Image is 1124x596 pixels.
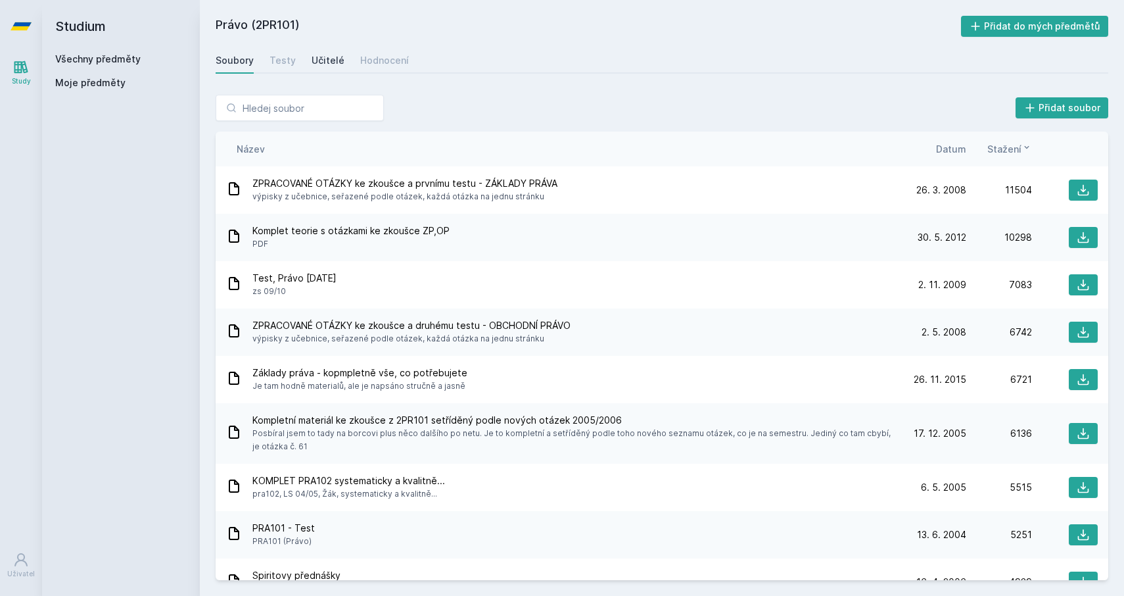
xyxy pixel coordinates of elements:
[914,373,966,386] span: 26. 11. 2015
[918,278,966,291] span: 2. 11. 2009
[252,427,895,453] span: Posbíral jsem to tady na borcovi plus něco dalšího po netu. Je to kompletní a setříděný podle toh...
[3,545,39,585] a: Uživatel
[966,481,1032,494] div: 5515
[966,528,1032,541] div: 5251
[966,184,1032,197] div: 11504
[987,142,1021,156] span: Stažení
[936,142,966,156] button: Datum
[252,569,392,582] span: Spiritovy přednášky
[252,487,445,501] span: pra102, LS 04/05, Žák, systematicky a kvalitně...
[252,332,571,345] span: výpisky z učebnice, seřazené podle otázek, každá otázka na jednu stránku
[12,76,31,86] div: Study
[312,54,344,67] div: Učitelé
[916,576,966,589] span: 16. 4. 2006
[7,569,35,579] div: Uživatel
[922,326,966,339] span: 2. 5. 2008
[1016,97,1109,118] button: Přidat soubor
[966,373,1032,386] div: 6721
[216,16,961,37] h2: Právo (2PR101)
[252,285,337,298] span: zs 09/10
[252,224,450,237] span: Komplet teorie s otázkami ke zkoušce ZP,OP
[269,54,296,67] div: Testy
[966,576,1032,589] div: 4939
[252,177,557,190] span: ZPRACOVANÉ OTÁZKY ke zkoušce a prvnímu testu - ZÁKLADY PRÁVA
[921,481,966,494] span: 6. 5. 2005
[216,47,254,74] a: Soubory
[252,380,467,393] span: Je tam hodně materialů, ale je napsáno stručně a jasně
[55,76,126,89] span: Moje předměty
[252,272,337,285] span: Test, Právo [DATE]
[216,54,254,67] div: Soubory
[252,535,315,548] span: PRA101 (Právo)
[918,231,966,244] span: 30. 5. 2012
[216,95,384,121] input: Hledej soubor
[252,319,571,332] span: ZPRACOVANÉ OTÁZKY ke zkoušce a druhému testu - OBCHODNÍ PRÁVO
[269,47,296,74] a: Testy
[360,54,409,67] div: Hodnocení
[966,231,1032,244] div: 10298
[916,184,966,197] span: 26. 3. 2008
[917,528,966,541] span: 13. 6. 2004
[961,16,1109,37] button: Přidat do mých předmětů
[966,427,1032,440] div: 6136
[252,237,450,251] span: PDF
[987,142,1032,156] button: Stažení
[312,47,344,74] a: Učitelé
[360,47,409,74] a: Hodnocení
[252,190,557,203] span: výpisky z učebnice, seřazené podle otázek, každá otázka na jednu stránku
[914,427,966,440] span: 17. 12. 2005
[966,278,1032,291] div: 7083
[966,326,1032,339] div: 6742
[237,142,265,156] button: Název
[252,414,895,427] span: Kompletní materiál ke zkoušce z 2PR101 setříděný podle nových otázek 2005/2006
[252,522,315,535] span: PRA101 - Test
[252,474,445,487] span: KOMPLET PRA102 systematicky a kvalitně...
[252,366,467,380] span: Základy práva - kopmpletně vše, co potřebujete
[55,53,141,64] a: Všechny předměty
[3,53,39,93] a: Study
